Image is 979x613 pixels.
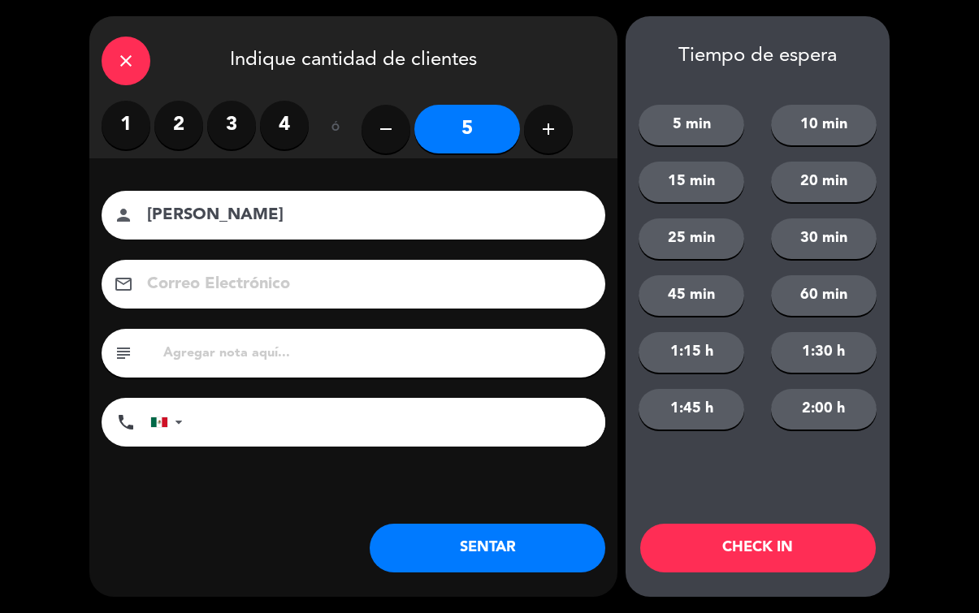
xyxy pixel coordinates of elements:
[639,332,744,373] button: 1:15 h
[145,270,584,299] input: Correo Electrónico
[639,389,744,430] button: 1:45 h
[260,101,309,149] label: 4
[524,105,573,153] button: add
[771,218,877,259] button: 30 min
[639,218,744,259] button: 25 min
[639,162,744,202] button: 15 min
[207,101,256,149] label: 3
[114,274,133,294] i: email
[362,105,410,153] button: remove
[370,524,605,572] button: SENTAR
[162,342,593,365] input: Agregar nota aquí...
[151,399,188,446] div: Mexico (México): +52
[376,119,396,139] i: remove
[114,343,133,363] i: subject
[154,101,203,149] label: 2
[102,101,150,149] label: 1
[539,119,558,139] i: add
[639,105,744,145] button: 5 min
[626,45,890,68] div: Tiempo de espera
[114,205,133,225] i: person
[89,16,617,101] div: Indique cantidad de clientes
[771,389,877,430] button: 2:00 h
[771,332,877,373] button: 1:30 h
[771,105,877,145] button: 10 min
[309,101,362,158] div: ó
[116,51,136,71] i: close
[116,412,136,432] i: phone
[771,162,877,202] button: 20 min
[771,275,877,316] button: 60 min
[640,524,876,572] button: CHECK IN
[639,275,744,316] button: 45 min
[145,201,584,230] input: Nombre del cliente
